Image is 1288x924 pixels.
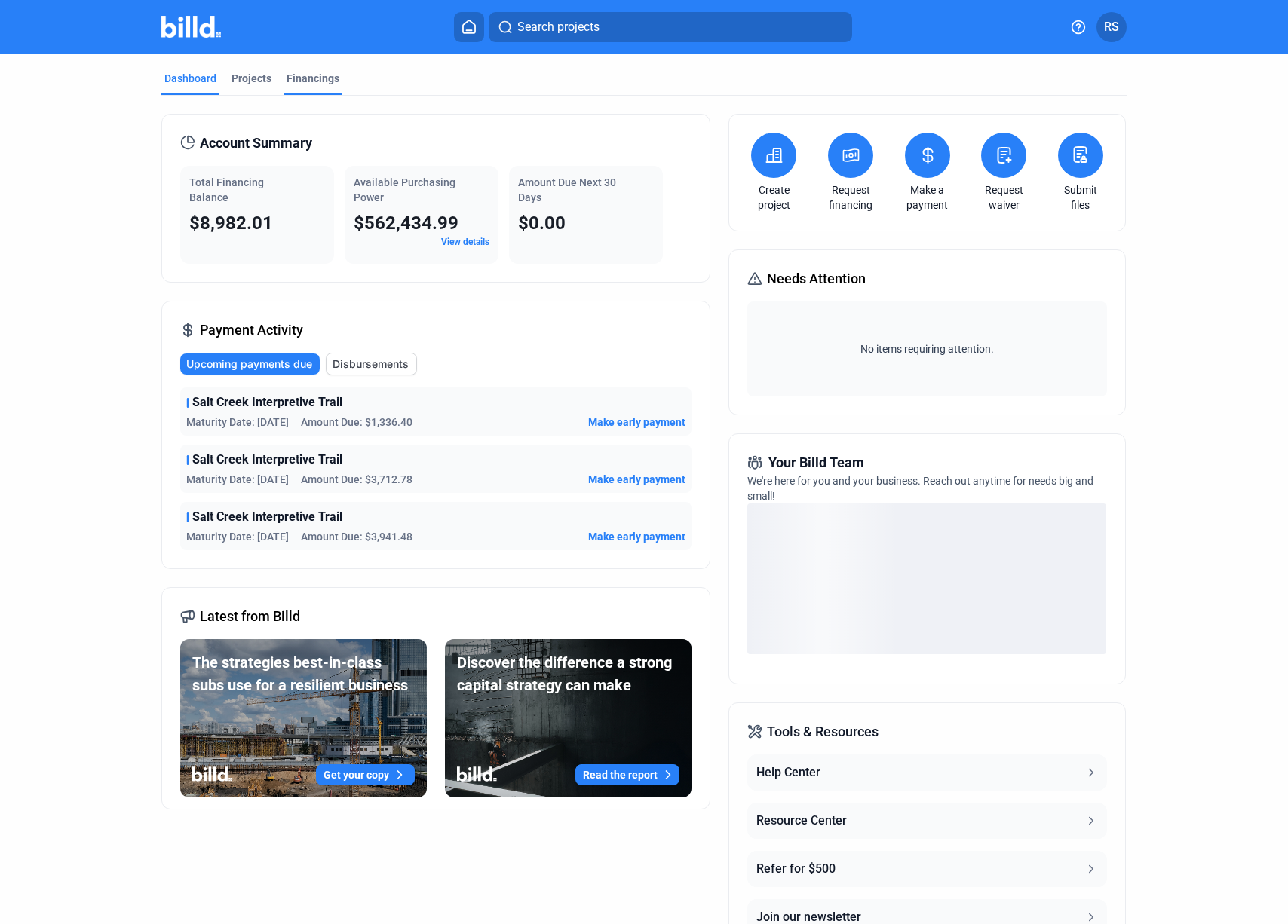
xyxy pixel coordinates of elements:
button: RS [1096,12,1127,42]
button: Read the report [575,764,679,785]
span: Upcoming payments due [186,356,312,372]
span: Disbursements [333,356,409,372]
div: loading [747,503,1106,654]
button: Make early payment [588,529,685,544]
span: Amount Due: $3,941.48 [301,529,412,544]
button: Search projects [489,12,852,42]
span: RS [1104,18,1119,36]
img: Billd Company Logo [161,16,221,38]
span: We're here for you and your business. Reach out anytime for needs big and small! [747,475,1093,502]
span: Salt Creek Interpretive Trail [192,451,342,469]
div: Dashboard [164,71,216,86]
div: Discover the difference a strong capital strategy can make [457,651,679,696]
a: Request waiver [977,182,1030,213]
div: Financings [287,71,339,86]
button: Resource Center [747,803,1106,839]
button: Get your copy [316,764,415,785]
a: Request financing [824,182,877,213]
span: Salt Creek Interpretive Trail [192,508,342,526]
button: Refer for $500 [747,851,1106,887]
button: Make early payment [588,472,685,487]
span: Maturity Date: [DATE] [186,529,289,544]
span: $0.00 [518,213,566,234]
a: Make a payment [901,182,954,213]
span: $562,434.99 [354,213,458,234]
span: Maturity Date: [DATE] [186,415,289,430]
a: Create project [747,182,800,213]
button: Help Center [747,754,1106,791]
span: Amount Due: $1,336.40 [301,415,412,430]
span: No items requiring attention. [753,341,1100,356]
div: Refer for $500 [756,860,836,878]
div: Resource Center [756,812,847,830]
a: Submit files [1054,182,1107,213]
div: Help Center [756,763,820,782]
span: Amount Due Next 30 Days [518,176,616,203]
div: Projects [232,71,271,86]
a: View details [441,237,489,247]
span: Account Summary [200,133,312,154]
span: Your Billd Team [768,452,864,473]
span: Tools & Resources [767,721,879,742]
div: The strategies best-in-class subs use for a resilient business [192,651,415,696]
span: Needs Attention [767,268,866,289]
span: Payment Activity [200,320,303,341]
span: Amount Due: $3,712.78 [301,472,412,487]
span: Search projects [517,18,600,36]
span: Latest from Billd [200,606,300,627]
button: Upcoming payments due [180,353,320,375]
button: Make early payment [588,415,685,430]
span: Total Financing Balance [189,176,264,203]
span: $8,982.01 [189,213,273,234]
span: Salt Creek Interpretive Trail [192,393,342,412]
button: Disbursements [326,353,417,375]
span: Maturity Date: [DATE] [186,472,289,487]
span: Available Purchasing Power [354,176,455,203]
